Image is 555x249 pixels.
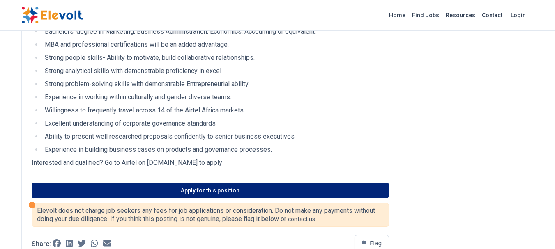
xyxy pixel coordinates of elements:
[37,207,384,223] p: Elevolt does not charge job seekers any fees for job applications or consideration. Do not make a...
[21,7,83,24] img: Elevolt
[32,183,389,198] a: Apply for this position
[32,158,389,168] p: Interested and qualified? Go to Airtel on [DOMAIN_NAME] to apply
[409,9,442,22] a: Find Jobs
[42,92,389,102] li: Experience in working within culturally and gender diverse teams.
[42,132,389,142] li: Ability to present well researched proposals confidently to senior business executives
[442,9,479,22] a: Resources
[42,105,389,115] li: Willingness to frequently travel across 14 of the Airtel Africa markets.
[479,9,506,22] a: Contact
[42,79,389,89] li: Strong problem-solving skills with demonstrable Entrepreneurial ability
[386,9,409,22] a: Home
[32,241,51,247] p: Share:
[42,119,389,128] li: Excellent understanding of corporate governance standards
[514,210,555,249] iframe: Chat Widget
[42,145,389,155] li: Experience in building business cases on products and governance processes.
[42,27,389,37] li: Bachelors’ degree in Marketing, Business Administration, Economics, Accounting or equivalent.
[42,53,389,63] li: Strong people skills- Ability to motivate, build collaborative relationships.
[42,66,389,76] li: Strong analytical skills with demonstrable proficiency in excel
[288,216,315,222] a: contact us
[42,40,389,50] li: MBA and professional certifications will be an added advantage.
[506,7,531,23] a: Login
